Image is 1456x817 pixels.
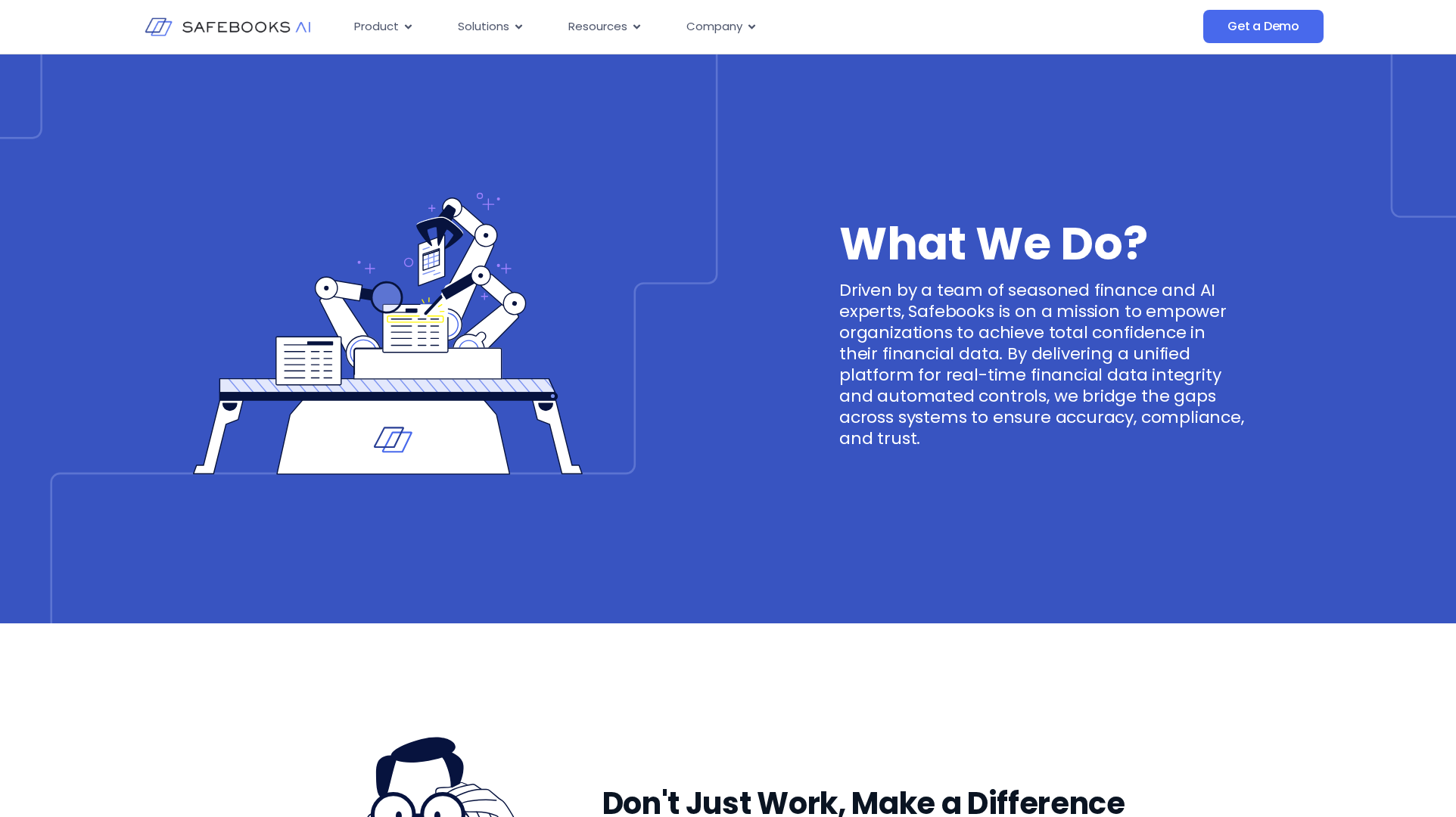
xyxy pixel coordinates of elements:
[342,12,1052,42] nav: Menu
[298,654,1158,690] p: Safebooks AI monitors all your financial data in real-time across every system, catching errors a...
[458,18,509,36] span: Solutions
[839,280,1245,449] p: Driven by a team of seasoned finance and AI experts, Safebooks is on a mission to empower organiz...
[298,623,1158,654] h3: What We Do?
[354,18,399,36] span: Product
[839,228,1245,259] h3: What We Do?
[686,18,742,36] span: Company
[342,12,1052,42] div: Menu Toggle
[568,18,627,36] span: Resources
[1227,19,1299,34] span: Get a Demo
[1203,10,1324,43] a: Get a Demo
